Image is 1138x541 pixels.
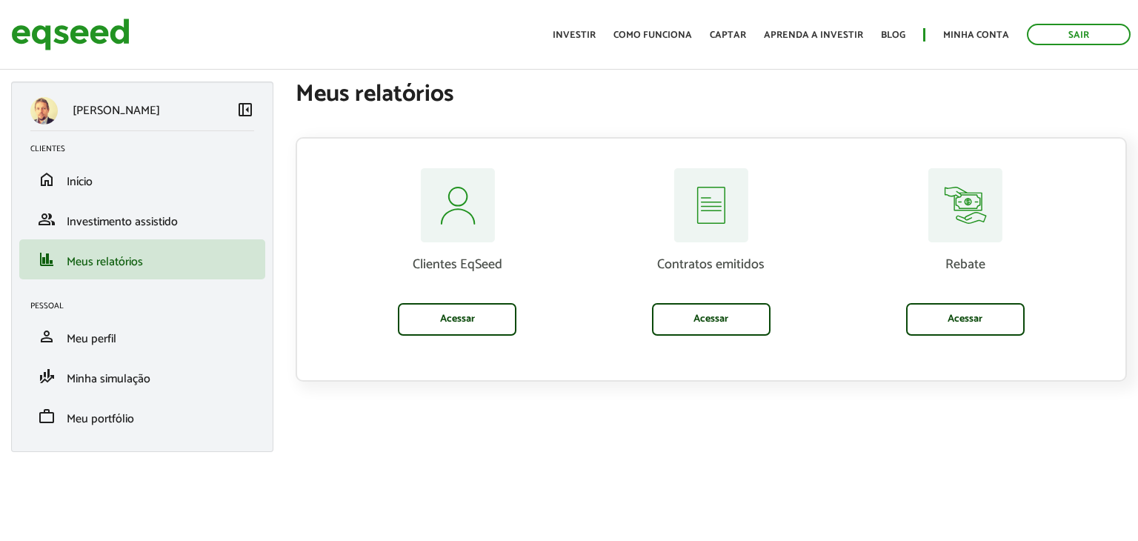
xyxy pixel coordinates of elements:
[928,168,1002,242] img: relatorios-assessor-rebate.svg
[38,328,56,345] span: person
[38,408,56,425] span: work
[30,145,265,153] h2: Clientes
[30,408,254,425] a: workMeu portfólio
[710,30,746,40] a: Captar
[67,212,178,232] span: Investimento assistido
[38,170,56,188] span: home
[613,30,692,40] a: Como funciona
[19,316,265,356] li: Meu perfil
[236,101,254,122] a: Colapsar menu
[19,159,265,199] li: Início
[67,409,134,429] span: Meu portfólio
[420,168,495,242] img: relatorios-assessor-clientes.svg
[296,82,1127,107] h1: Meus relatórios
[849,257,1081,273] p: Rebate
[881,30,905,40] a: Blog
[764,30,863,40] a: Aprenda a investir
[398,303,516,336] a: Acessar
[19,239,265,279] li: Meus relatórios
[553,30,596,40] a: Investir
[30,170,254,188] a: homeInício
[906,303,1025,336] a: Acessar
[236,101,254,119] span: left_panel_close
[67,369,150,389] span: Minha simulação
[30,250,254,268] a: financeMeus relatórios
[67,252,143,272] span: Meus relatórios
[30,302,265,311] h2: Pessoal
[943,30,1009,40] a: Minha conta
[596,257,828,273] p: Contratos emitidos
[30,210,254,228] a: groupInvestimento assistido
[652,303,771,336] a: Acessar
[67,172,93,192] span: Início
[30,368,254,385] a: finance_modeMinha simulação
[38,368,56,385] span: finance_mode
[11,15,130,54] img: EqSeed
[38,210,56,228] span: group
[342,257,573,273] p: Clientes EqSeed
[73,104,160,118] p: [PERSON_NAME]
[67,329,116,349] span: Meu perfil
[673,168,748,242] img: relatorios-assessor-contratos.svg
[19,356,265,396] li: Minha simulação
[19,396,265,437] li: Meu portfólio
[19,199,265,239] li: Investimento assistido
[38,250,56,268] span: finance
[1027,24,1131,45] a: Sair
[30,328,254,345] a: personMeu perfil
